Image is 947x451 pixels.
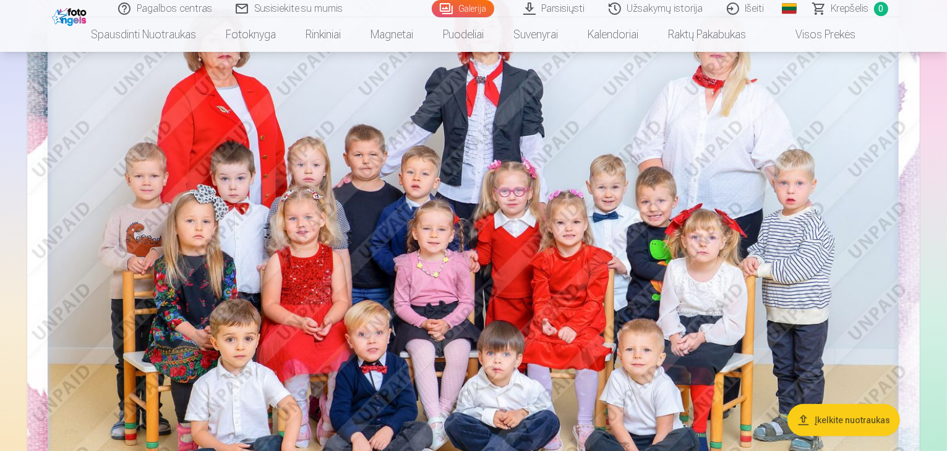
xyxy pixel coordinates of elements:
a: Rinkiniai [291,17,356,52]
a: Magnetai [356,17,429,52]
a: Raktų pakabukas [654,17,761,52]
span: Krepšelis [831,1,869,16]
button: Įkelkite nuotraukas [787,404,900,436]
img: /fa2 [52,5,90,26]
a: Visos prekės [761,17,871,52]
span: 0 [874,2,888,16]
a: Fotoknyga [212,17,291,52]
a: Kalendoriai [573,17,654,52]
a: Puodeliai [429,17,499,52]
a: Spausdinti nuotraukas [77,17,212,52]
a: Suvenyrai [499,17,573,52]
